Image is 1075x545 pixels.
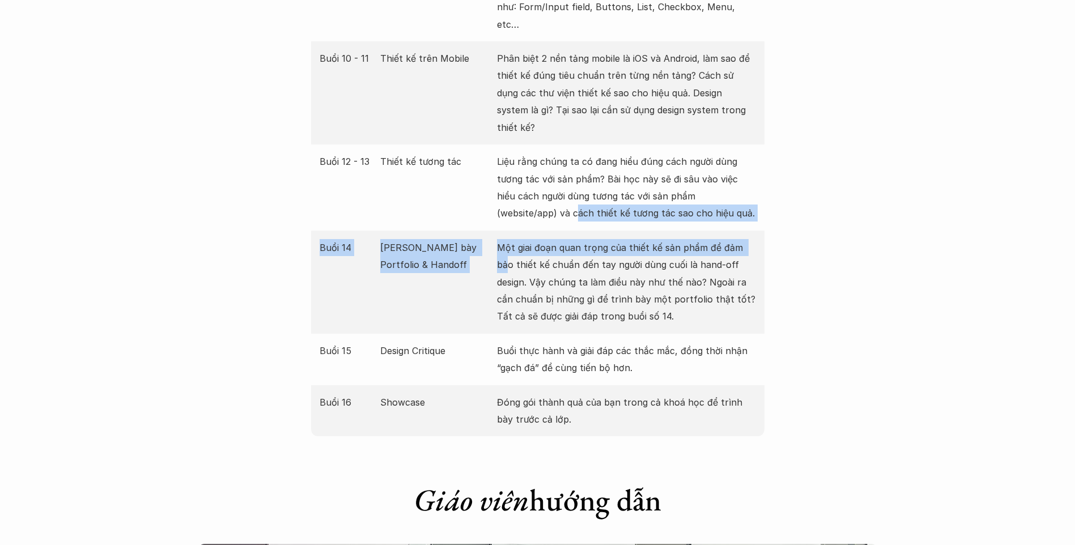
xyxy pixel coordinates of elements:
em: Giáo viên [414,480,529,520]
p: Đóng gói thành quả của bạn trong cả khoá học để trình bày trước cả lớp. [497,394,756,428]
p: Buổi 15 [320,342,375,359]
p: Phân biệt 2 nền tảng mobile là iOS và Android, làm sao để thiết kế đúng tiêu chuẩn trên từng nền ... [497,50,756,136]
p: Buổi 16 [320,394,375,411]
p: Buổi thực hành và giải đáp các thắc mắc, đồng thời nhận “gạch đá” để cùng tiến bộ hơn. [497,342,756,377]
p: Design Critique [380,342,491,359]
h1: hướng dẫn [311,482,764,518]
p: Thiết kế tương tác [380,153,491,170]
p: Buổi 14 [320,239,375,256]
p: Buổi 10 - 11 [320,50,375,67]
p: [PERSON_NAME] bày Portfolio & Handoff [380,239,491,274]
p: Thiết kế trên Mobile [380,50,491,67]
p: Buổi 12 - 13 [320,153,375,170]
p: Một giai đoạn quan trọng của thiết kế sản phẩm để đảm bảo thiết kế chuẩn đến tay người dùng cuối ... [497,239,756,325]
p: Showcase [380,394,491,411]
p: Liệu rằng chúng ta có đang hiểu đúng cách người dùng tương tác với sản phẩm? Bài học này sẽ đi sâ... [497,153,756,222]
